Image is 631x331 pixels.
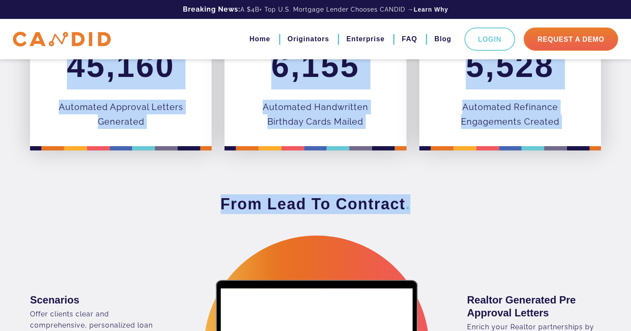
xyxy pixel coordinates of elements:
p: Automated Approval Letters Generated [56,100,186,129]
p: Automated Handwritten Birthday Cards Mailed [250,100,380,129]
a: FAQ [402,32,417,46]
span: . [406,195,411,213]
a: Request A Demo [524,28,618,51]
b: Breaking News: [183,5,240,13]
h3: From Lead To Contract [30,194,601,214]
span: 45,160 [67,48,175,84]
h3: Scenarios [30,294,164,306]
span: 5,528 [466,48,554,84]
img: CANDID APP [13,32,111,47]
p: Automated Refinance Engagements Created [445,100,575,129]
a: Home [249,32,270,46]
span: 6,155 [271,48,360,84]
a: Learn Why [414,5,449,14]
a: Login [464,28,516,51]
a: Enterprise [346,32,385,46]
a: Blog [434,32,452,46]
h3: Realtor Generated Pre Approval Letters [467,294,601,319]
a: Originators [288,32,329,46]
